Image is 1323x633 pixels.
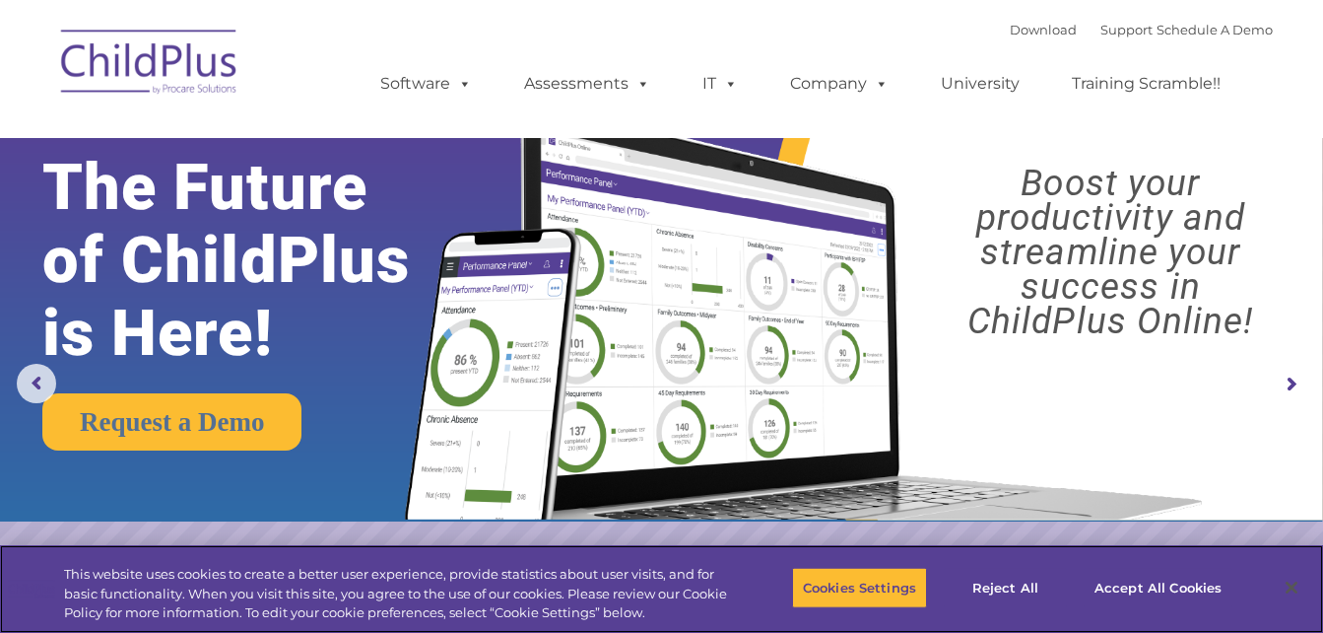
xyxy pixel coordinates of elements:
a: Download [1010,22,1077,37]
a: Schedule A Demo [1157,22,1273,37]
a: Request a Demo [42,393,301,451]
img: ChildPlus by Procare Solutions [51,16,248,114]
button: Close [1270,566,1313,609]
font: | [1010,22,1273,37]
div: This website uses cookies to create a better user experience, provide statistics about user visit... [64,565,728,623]
button: Cookies Settings [792,567,927,608]
a: Software [361,64,492,104]
rs-layer: Boost your productivity and streamline your success in ChildPlus Online! [914,166,1307,338]
a: Support [1100,22,1153,37]
a: IT [683,64,758,104]
button: Accept All Cookies [1084,567,1232,608]
a: Assessments [504,64,670,104]
rs-layer: The Future of ChildPlus is Here! [42,151,465,370]
a: Training Scramble!! [1052,64,1240,104]
a: University [921,64,1039,104]
span: Phone number [274,211,358,226]
button: Reject All [944,567,1067,608]
a: Company [770,64,908,104]
span: Last name [274,130,334,145]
